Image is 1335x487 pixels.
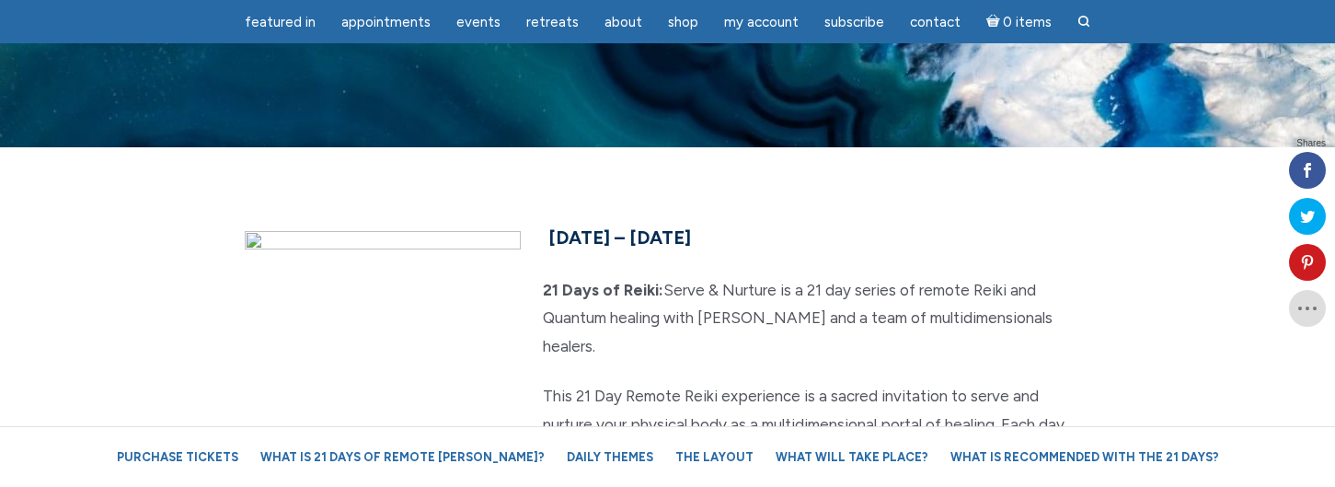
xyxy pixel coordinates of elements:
a: What is 21 Days of Remote [PERSON_NAME]? [251,441,554,473]
span: [DATE] – [DATE] [548,226,691,249]
a: What is recommended with the 21 Days? [941,441,1228,473]
i: Cart [986,14,1004,30]
span: featured in [245,14,316,30]
span: 0 items [1003,16,1052,29]
a: Purchase Tickets [108,441,247,473]
span: Subscribe [824,14,884,30]
a: Retreats [515,5,590,41]
a: featured in [234,5,327,41]
span: My Account [724,14,799,30]
span: Events [456,14,501,30]
a: Contact [899,5,972,41]
span: About [604,14,642,30]
a: Daily Themes [558,441,662,473]
a: Events [445,5,512,41]
span: Appointments [341,14,431,30]
span: Contact [910,14,961,30]
span: Shop [668,14,698,30]
a: My Account [713,5,810,41]
a: Shop [657,5,709,41]
span: Shares [1296,139,1326,148]
p: Serve & Nurture is a 21 day series of remote Reiki and Quantum healing with [PERSON_NAME] and a t... [245,276,1091,361]
span: Retreats [526,14,579,30]
strong: 21 Days of Reiki: [543,281,663,299]
a: Subscribe [813,5,895,41]
a: What will take place? [766,441,938,473]
a: Appointments [330,5,442,41]
a: The Layout [666,441,763,473]
a: Cart0 items [975,3,1064,41]
a: About [593,5,653,41]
